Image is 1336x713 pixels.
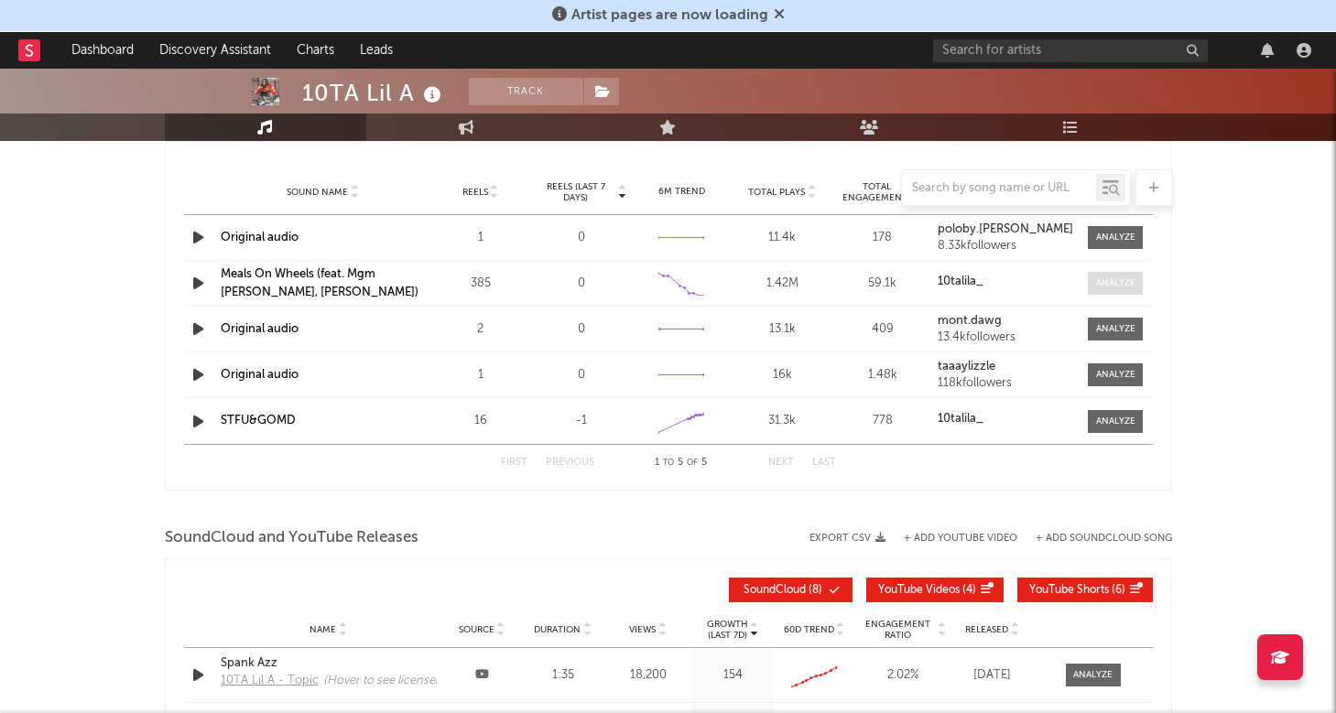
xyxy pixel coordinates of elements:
button: Export CSV [809,533,885,544]
div: 385 [435,275,527,293]
div: 16k [736,366,828,384]
strong: poloby.[PERSON_NAME] [938,223,1073,235]
div: 13.1k [736,320,828,339]
span: Dismiss [774,8,785,23]
a: STFU&GOMD [221,415,296,427]
span: of [687,459,698,467]
span: Source [459,624,494,635]
a: Dashboard [59,32,147,69]
strong: mont.dawg [938,315,1002,327]
a: Discovery Assistant [147,32,284,69]
input: Search by song name or URL [903,181,1096,196]
a: poloby.[PERSON_NAME] [938,223,1075,236]
a: taaaylizzle [938,361,1075,373]
span: YouTube Shorts [1029,585,1109,596]
button: YouTube Videos(4) [866,578,1004,602]
div: 0 [536,320,627,339]
div: 0 [536,229,627,247]
div: 59.1k [837,275,929,293]
span: Duration [534,624,581,635]
span: ( 8 ) [741,585,825,596]
a: Original audio [221,232,299,243]
a: 10TA Lil A - Topic [221,672,323,696]
div: 409 [837,320,929,339]
button: Next [768,458,794,468]
a: Meals On Wheels (feat. Mgm [PERSON_NAME], [PERSON_NAME]) [221,268,418,298]
div: 1.48k [837,366,929,384]
div: 1 [435,229,527,247]
div: -1 [536,412,627,430]
div: 2.02 % [860,666,947,685]
p: (Last 7d) [707,630,748,641]
div: 1.42M [736,275,828,293]
span: YouTube Videos [878,585,960,596]
span: ( 6 ) [1029,585,1125,596]
span: to [663,459,674,467]
div: (Hover to see licensed songs) [323,672,474,690]
span: Engagement Ratio [860,619,936,641]
button: SoundCloud(8) [729,578,853,602]
span: Artist pages are now loading [571,8,768,23]
span: 60D Trend [784,624,834,635]
a: mont.dawg [938,315,1075,328]
div: 13.4k followers [938,331,1075,344]
span: Released [965,624,1008,635]
strong: 10talila_ [938,413,983,425]
p: Growth [707,619,748,630]
a: Spank Azz [221,654,437,673]
a: Original audio [221,323,299,335]
div: 18,200 [608,666,688,685]
div: 11.4k [736,229,828,247]
button: First [501,458,527,468]
button: YouTube Shorts(6) [1017,578,1153,602]
div: 1 5 5 [631,452,732,474]
button: Last [812,458,836,468]
div: 31.3k [736,412,828,430]
div: 0 [536,275,627,293]
span: SoundCloud [744,585,806,596]
div: 2 [435,320,527,339]
span: SoundCloud and YouTube Releases [165,527,418,549]
strong: 10talila_ [938,275,983,287]
div: 8.33k followers [938,240,1075,253]
div: + Add YouTube Video [885,534,1017,544]
button: Previous [546,458,594,468]
span: Views [629,624,656,635]
div: 16 [435,412,527,430]
div: 178 [837,229,929,247]
div: 10TA Lil A [302,78,446,108]
a: Leads [347,32,406,69]
div: 1 [435,366,527,384]
div: 0 [536,366,627,384]
a: 10talila_ [938,275,1075,288]
div: 118k followers [938,377,1075,390]
strong: taaaylizzle [938,361,995,373]
button: + Add SoundCloud Song [1017,534,1172,544]
div: [DATE] [956,666,1029,685]
a: 10talila_ [938,413,1075,426]
div: 1:35 [527,666,600,685]
a: Original audio [221,369,299,381]
button: Track [469,78,583,105]
span: ( 4 ) [878,585,976,596]
div: 154 [697,666,769,685]
a: Charts [284,32,347,69]
button: + Add SoundCloud Song [1036,534,1172,544]
div: 778 [837,412,929,430]
input: Search for artists [933,39,1208,62]
button: + Add YouTube Video [904,534,1017,544]
span: Name [310,624,336,635]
